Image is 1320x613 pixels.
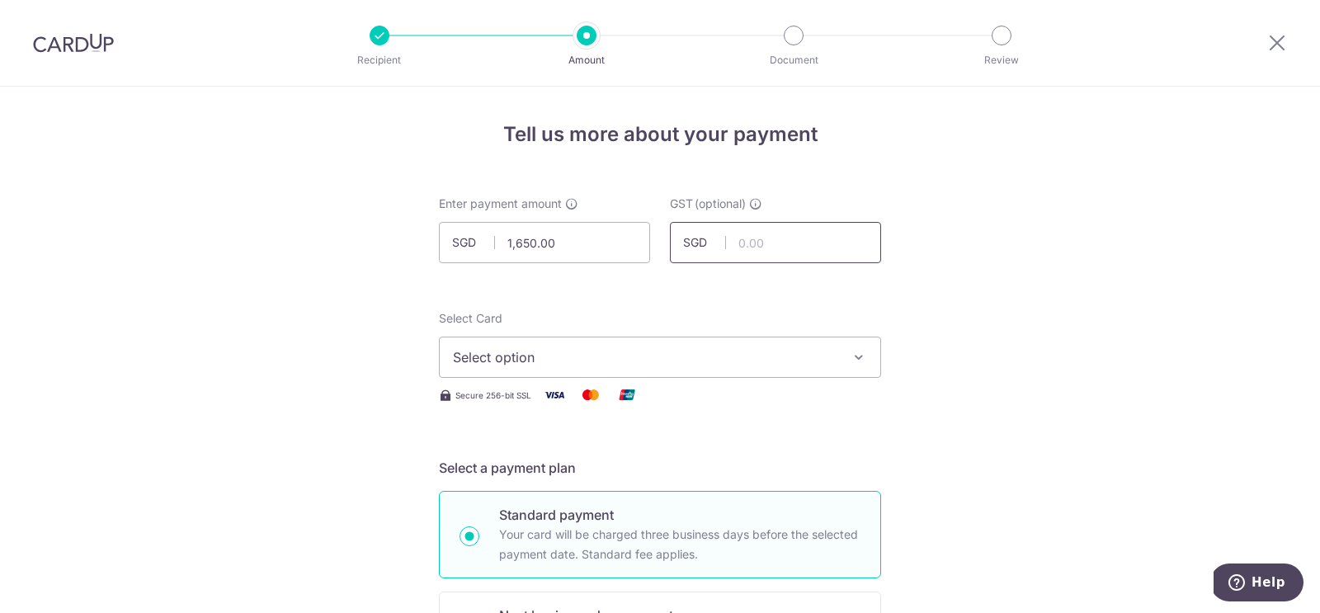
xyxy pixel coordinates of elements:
[452,234,495,251] span: SGD
[940,52,1063,68] p: Review
[683,234,726,251] span: SGD
[695,196,746,212] span: (optional)
[499,505,860,525] p: Standard payment
[439,120,881,149] h4: Tell us more about your payment
[733,52,855,68] p: Document
[318,52,441,68] p: Recipient
[526,52,648,68] p: Amount
[455,389,531,402] span: Secure 256-bit SSL
[670,196,693,212] span: GST
[538,384,571,405] img: Visa
[499,525,860,564] p: Your card will be charged three business days before the selected payment date. Standard fee appl...
[439,458,881,478] h5: Select a payment plan
[33,33,114,53] img: CardUp
[453,347,837,367] span: Select option
[439,222,650,263] input: 0.00
[439,337,881,378] button: Select option
[574,384,607,405] img: Mastercard
[670,222,881,263] input: 0.00
[1214,563,1303,605] iframe: Opens a widget where you can find more information
[439,311,502,325] span: translation missing: en.payables.payment_networks.credit_card.summary.labels.select_card
[610,384,643,405] img: Union Pay
[439,196,562,212] span: Enter payment amount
